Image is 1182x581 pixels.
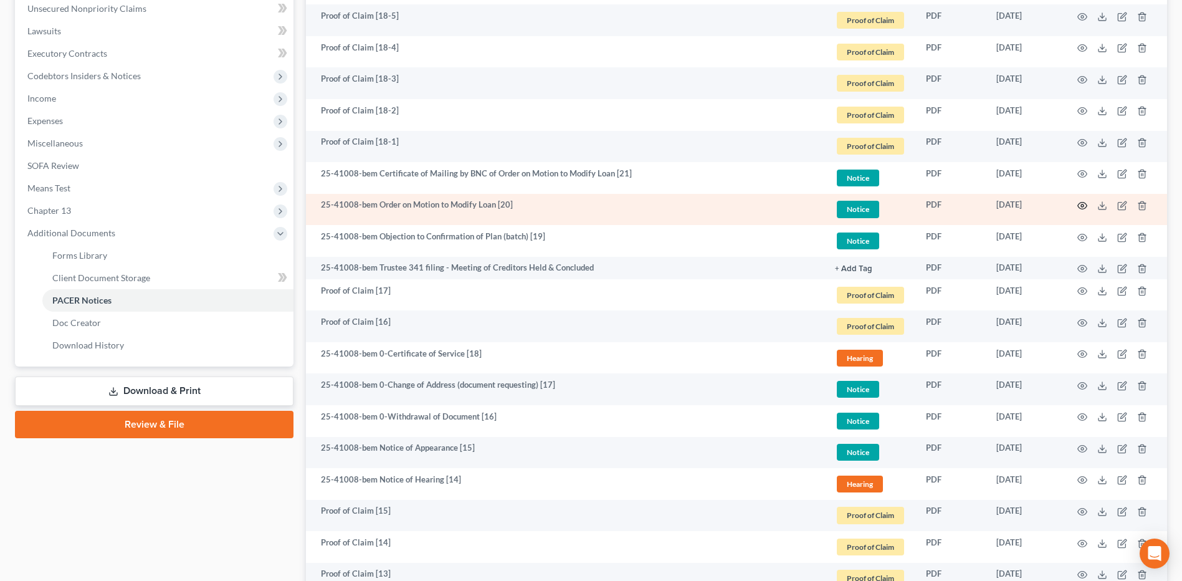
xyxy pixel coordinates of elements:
[835,505,906,526] a: Proof of Claim
[52,295,112,305] span: PACER Notices
[837,75,904,92] span: Proof of Claim
[916,162,986,194] td: PDF
[27,160,79,171] span: SOFA Review
[306,194,825,226] td: 25-41008-bem Order on Motion to Modify Loan [20]
[17,20,293,42] a: Lawsuits
[986,225,1062,257] td: [DATE]
[835,285,906,305] a: Proof of Claim
[986,99,1062,131] td: [DATE]
[27,70,141,81] span: Codebtors Insiders & Notices
[15,377,293,406] a: Download & Print
[306,4,825,36] td: Proof of Claim [18-5]
[916,99,986,131] td: PDF
[27,183,70,193] span: Means Test
[52,272,150,283] span: Client Document Storage
[916,531,986,563] td: PDF
[42,312,293,334] a: Doc Creator
[986,531,1062,563] td: [DATE]
[986,500,1062,532] td: [DATE]
[916,67,986,99] td: PDF
[916,310,986,342] td: PDF
[986,373,1062,405] td: [DATE]
[835,136,906,156] a: Proof of Claim
[916,342,986,374] td: PDF
[916,257,986,279] td: PDF
[306,468,825,500] td: 25-41008-bem Notice of Hearing [14]
[835,442,906,463] a: Notice
[837,233,879,249] span: Notice
[27,26,61,36] span: Lawsuits
[42,289,293,312] a: PACER Notices
[835,348,906,368] a: Hearing
[837,539,904,555] span: Proof of Claim
[986,194,1062,226] td: [DATE]
[837,138,904,155] span: Proof of Claim
[986,342,1062,374] td: [DATE]
[916,437,986,469] td: PDF
[306,500,825,532] td: Proof of Claim [15]
[986,162,1062,194] td: [DATE]
[27,115,63,126] span: Expenses
[1140,539,1170,569] div: Open Intercom Messenger
[837,507,904,524] span: Proof of Claim
[835,265,872,273] button: + Add Tag
[837,444,879,461] span: Notice
[916,131,986,163] td: PDF
[27,93,56,103] span: Income
[306,310,825,342] td: Proof of Claim [16]
[835,231,906,251] a: Notice
[837,44,904,60] span: Proof of Claim
[916,36,986,68] td: PDF
[986,131,1062,163] td: [DATE]
[835,379,906,400] a: Notice
[835,262,906,274] a: + Add Tag
[835,42,906,62] a: Proof of Claim
[916,373,986,405] td: PDF
[986,468,1062,500] td: [DATE]
[835,316,906,337] a: Proof of Claim
[835,537,906,557] a: Proof of Claim
[306,279,825,311] td: Proof of Claim [17]
[27,228,115,238] span: Additional Documents
[986,4,1062,36] td: [DATE]
[306,437,825,469] td: 25-41008-bem Notice of Appearance [15]
[986,257,1062,279] td: [DATE]
[306,67,825,99] td: Proof of Claim [18-3]
[986,279,1062,311] td: [DATE]
[986,36,1062,68] td: [DATE]
[835,474,906,494] a: Hearing
[986,67,1062,99] td: [DATE]
[52,317,101,328] span: Doc Creator
[837,476,883,492] span: Hearing
[306,99,825,131] td: Proof of Claim [18-2]
[916,279,986,311] td: PDF
[17,155,293,177] a: SOFA Review
[837,287,904,304] span: Proof of Claim
[42,334,293,357] a: Download History
[837,12,904,29] span: Proof of Claim
[837,350,883,367] span: Hearing
[837,107,904,123] span: Proof of Claim
[42,244,293,267] a: Forms Library
[52,340,124,350] span: Download History
[835,105,906,125] a: Proof of Claim
[835,168,906,188] a: Notice
[17,42,293,65] a: Executory Contracts
[916,468,986,500] td: PDF
[916,194,986,226] td: PDF
[306,373,825,405] td: 25-41008-bem 0-Change of Address (document requesting) [17]
[27,3,146,14] span: Unsecured Nonpriority Claims
[837,170,879,186] span: Notice
[986,310,1062,342] td: [DATE]
[916,500,986,532] td: PDF
[306,531,825,563] td: Proof of Claim [14]
[306,405,825,437] td: 25-41008-bem 0-Withdrawal of Document [16]
[27,138,83,148] span: Miscellaneous
[916,225,986,257] td: PDF
[837,413,879,430] span: Notice
[837,201,879,218] span: Notice
[835,73,906,94] a: Proof of Claim
[835,411,906,431] a: Notice
[306,36,825,68] td: Proof of Claim [18-4]
[306,342,825,374] td: 25-41008-bem 0-Certificate of Service [18]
